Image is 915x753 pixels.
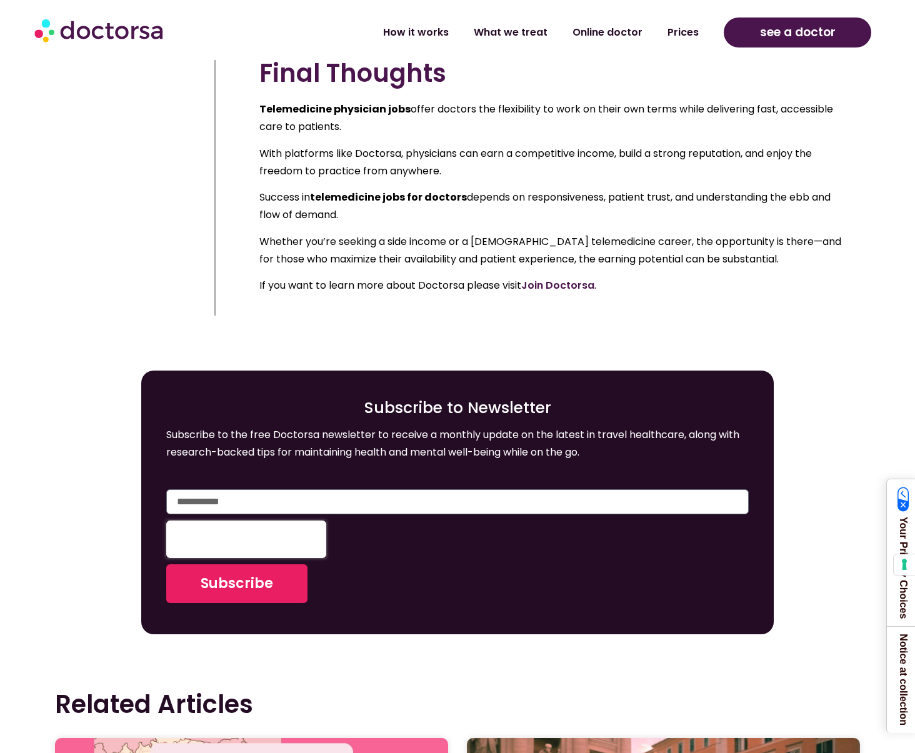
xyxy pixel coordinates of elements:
[242,18,711,47] nav: Menu
[310,190,467,204] strong: telemedicine jobs for doctors
[55,689,860,719] h4: Related Articles
[655,18,711,47] a: Prices
[259,189,847,224] p: Success in depends on responsiveness, patient trust, and understanding the ebb and flow of demand.
[897,487,909,512] img: California Consumer Privacy Act (CCPA) Opt-Out Icon
[461,18,560,47] a: What we treat
[760,22,836,42] span: see a doctor
[259,277,847,294] p: If you want to learn more about Doctorsa please visit .
[166,564,307,603] button: Subscribe
[166,402,749,414] h4: Subscribe to Newsletter
[259,102,411,116] strong: Telemedicine physician jobs
[259,145,847,180] p: With platforms like Doctorsa, physicians can earn a competitive income, build a strong reputation...
[259,233,847,268] p: Whether you’re seeking a side income or a [DEMOGRAPHIC_DATA] telemedicine career, the opportunity...
[724,17,871,47] a: see a doctor
[894,554,915,576] button: Your consent preferences for tracking technologies
[201,574,273,594] span: Subscribe
[259,58,847,88] h2: Final Thoughts
[166,426,749,461] p: Subscribe to the free Doctorsa newsletter to receive a monthly update on the latest in travel hea...
[259,101,847,136] p: offer doctors the flexibility to work on their own terms while delivering fast, accessible care t...
[560,18,655,47] a: Online doctor
[521,278,594,292] a: Join Doctorsa
[166,521,326,558] iframe: reCAPTCHA
[371,18,461,47] a: How it works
